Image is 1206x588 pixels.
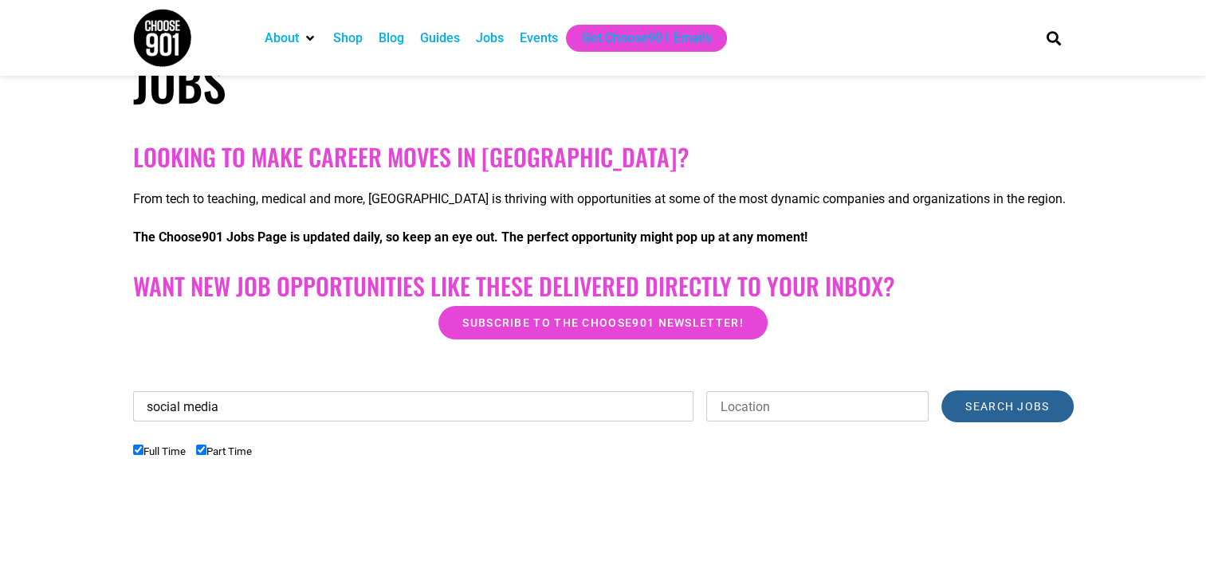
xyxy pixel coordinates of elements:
h1: Jobs [133,53,595,111]
a: Jobs [476,29,504,48]
label: Part Time [196,445,252,457]
input: Full Time [133,445,143,455]
a: Events [520,29,558,48]
input: Part Time [196,445,206,455]
input: Location [706,391,929,421]
a: Subscribe to the Choose901 newsletter! [438,306,767,339]
nav: Main nav [257,25,1019,52]
div: About [257,25,325,52]
h2: Want New Job Opportunities like these Delivered Directly to your Inbox? [133,272,1074,300]
p: From tech to teaching, medical and more, [GEOGRAPHIC_DATA] is thriving with opportunities at some... [133,190,1074,209]
a: Get Choose901 Emails [582,29,711,48]
div: Search [1040,25,1067,51]
strong: The Choose901 Jobs Page is updated daily, so keep an eye out. The perfect opportunity might pop u... [133,229,807,245]
a: About [265,29,299,48]
a: Guides [420,29,460,48]
a: Shop [333,29,363,48]
input: Keywords [133,391,694,421]
input: Search Jobs [941,390,1073,422]
span: Subscribe to the Choose901 newsletter! [462,317,743,328]
h2: Looking to make career moves in [GEOGRAPHIC_DATA]? [133,143,1074,171]
label: Full Time [133,445,186,457]
a: Blog [379,29,404,48]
